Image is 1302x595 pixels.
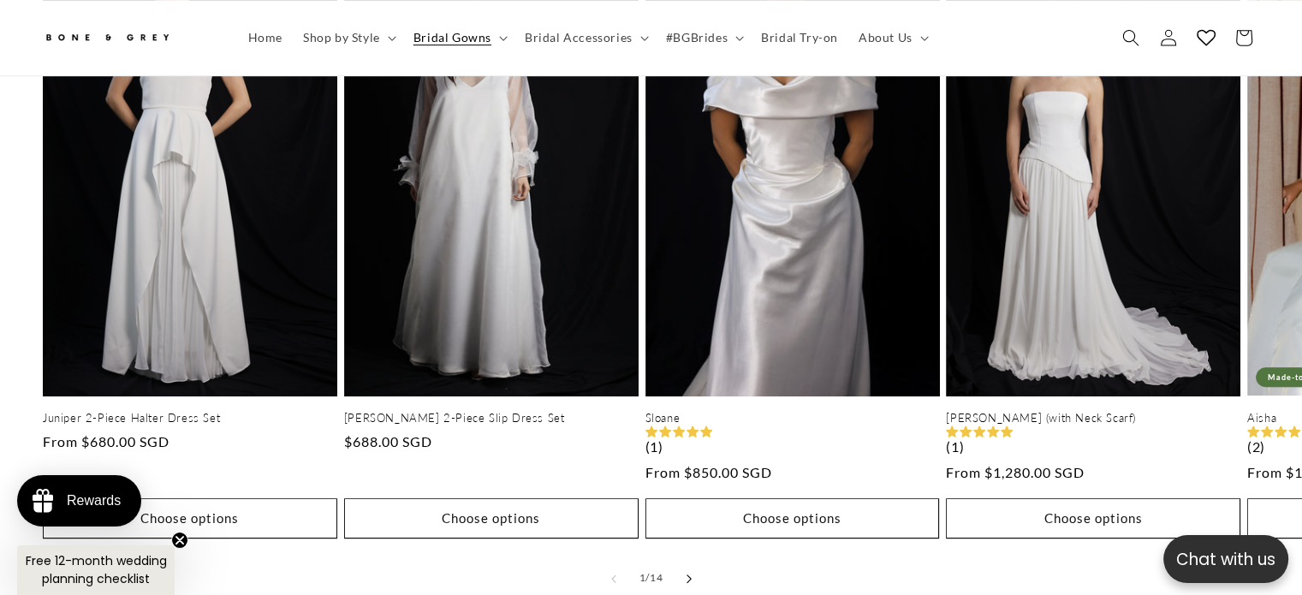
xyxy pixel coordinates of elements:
span: Bridal Try-on [761,30,838,45]
button: Choose options [946,498,1240,538]
img: Bone and Grey Bridal [43,24,171,52]
a: Sloane [645,411,940,425]
span: Bridal Accessories [525,30,633,45]
button: Choose options [344,498,639,538]
span: About Us [859,30,913,45]
button: Close teaser [171,532,188,549]
span: Shop by Style [303,30,380,45]
a: [PERSON_NAME] (with Neck Scarf) [946,411,1240,425]
a: Bone and Grey Bridal [37,17,221,58]
a: Juniper 2-Piece Halter Dress Set [43,411,337,425]
span: / [645,569,650,586]
summary: #BGBrides [656,20,751,56]
summary: Search [1112,19,1150,57]
span: #BGBrides [666,30,728,45]
div: Rewards [67,493,121,509]
summary: Bridal Gowns [403,20,514,56]
span: Home [248,30,282,45]
span: 1 [639,569,646,586]
p: Chat with us [1163,547,1288,572]
span: Bridal Gowns [413,30,491,45]
summary: About Us [848,20,936,56]
summary: Shop by Style [293,20,403,56]
div: Free 12-month wedding planning checklistClose teaser [17,545,175,595]
a: Home [238,20,293,56]
button: Open chatbox [1163,535,1288,583]
a: [PERSON_NAME] 2-Piece Slip Dress Set [344,411,639,425]
summary: Bridal Accessories [514,20,656,56]
button: Choose options [645,498,940,538]
a: Bridal Try-on [751,20,848,56]
span: 14 [650,569,663,586]
button: Choose options [43,498,337,538]
span: Free 12-month wedding planning checklist [26,552,167,587]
